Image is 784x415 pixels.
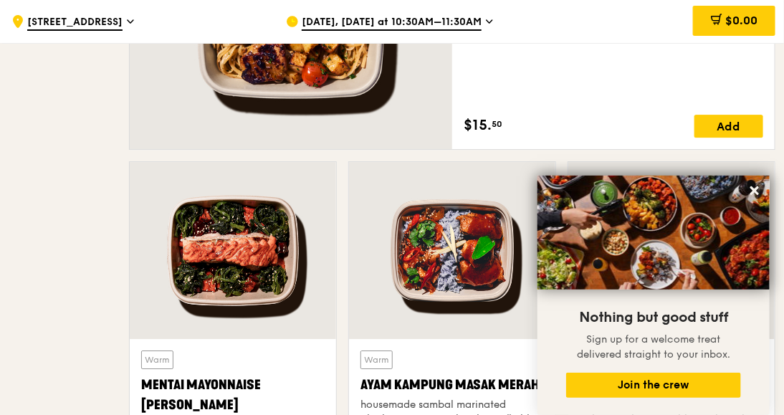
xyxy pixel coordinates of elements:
span: 50 [492,118,502,130]
div: Ayam Kampung Masak Merah [360,375,544,395]
span: [DATE], [DATE] at 10:30AM–11:30AM [302,15,482,31]
span: Sign up for a welcome treat delivered straight to your inbox. [577,333,730,361]
span: Nothing but good stuff [579,309,728,326]
button: Join the crew [566,373,741,398]
img: DSC07876-Edit02-Large.jpeg [537,176,770,290]
div: Mentai Mayonnaise [PERSON_NAME] [141,375,325,415]
span: $15. [464,115,492,136]
span: [STREET_ADDRESS] [27,15,123,31]
div: Add [694,115,763,138]
div: Warm [360,350,393,369]
button: Close [743,179,766,202]
span: $0.00 [725,14,757,27]
div: Warm [141,350,173,369]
